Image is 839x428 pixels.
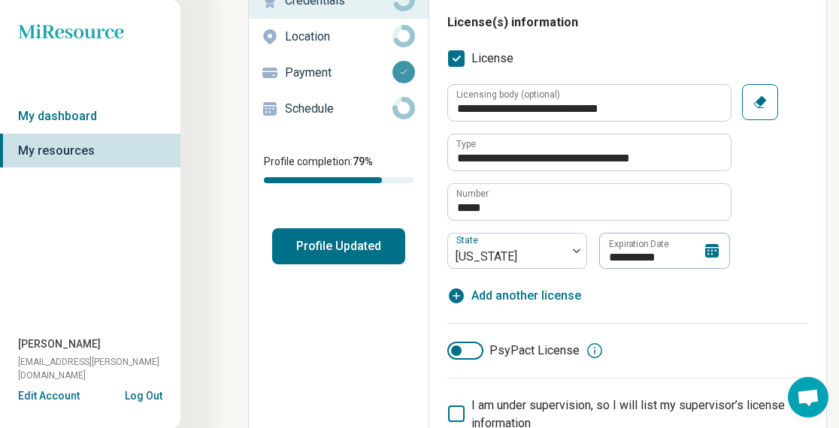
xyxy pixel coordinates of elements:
a: Schedule [249,91,429,127]
a: Payment [249,55,429,91]
span: [EMAIL_ADDRESS][PERSON_NAME][DOMAIN_NAME] [18,355,180,382]
h3: License(s) information [447,14,808,32]
a: Open chat [788,377,828,417]
label: State [456,235,481,246]
p: Location [285,28,392,46]
p: Payment [285,64,392,82]
input: credential.licenses.0.name [448,134,731,170]
div: Profile completion [264,177,413,183]
p: Schedule [285,100,392,118]
button: Profile Updated [272,228,405,264]
button: Edit Account [18,388,80,404]
span: License [471,50,513,68]
label: Licensing body (optional) [456,90,560,99]
a: Location [249,19,429,55]
span: Add another license [471,287,581,305]
button: Add another license [447,287,581,305]
span: 79 % [353,155,373,167]
label: Number [456,189,489,198]
button: Log Out [125,388,162,400]
span: [PERSON_NAME] [18,336,101,352]
label: PsyPact License [447,342,580,360]
label: Type [456,140,476,149]
div: Profile completion: [249,145,429,192]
